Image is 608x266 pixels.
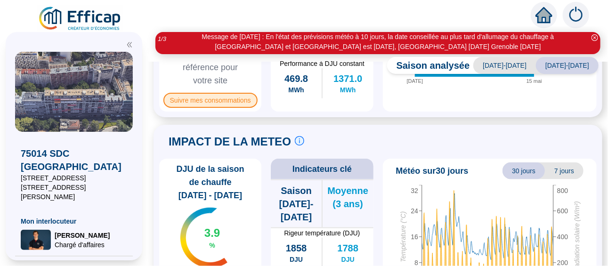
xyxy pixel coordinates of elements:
[526,78,542,84] tspan: 15 mai
[557,207,568,215] tspan: 600
[271,59,373,68] span: Performance à DJU constant
[545,162,584,179] span: 7 jours
[284,72,308,85] span: 469.8
[292,162,352,176] span: Indicateurs clé
[290,255,303,264] span: DJU
[21,230,51,250] img: Chargé d'affaires
[557,187,568,194] tspan: 800
[399,211,406,262] tspan: Température (°C)
[38,6,123,32] img: efficap energie logo
[126,41,133,48] span: double-left
[21,183,127,202] span: [STREET_ADDRESS][PERSON_NAME]
[411,233,418,241] tspan: 16
[271,184,322,224] span: Saison [DATE]-[DATE]
[271,228,373,238] span: Rigeur température (DJU)
[21,217,127,226] span: Mon interlocuteur
[286,242,307,255] span: 1858
[473,57,536,74] span: [DATE]-[DATE]
[337,242,358,255] span: 1788
[21,147,127,173] span: 75014 SDC [GEOGRAPHIC_DATA]
[295,136,304,145] span: info-circle
[563,2,589,28] img: alerts
[396,164,469,177] span: Météo sur 30 jours
[209,241,215,250] span: %
[411,207,418,215] tspan: 24
[163,162,258,202] span: DJU de la saison de chauffe [DATE] - [DATE]
[169,134,291,149] span: IMPACT DE LA METEO
[21,173,127,183] span: [STREET_ADDRESS]
[411,187,418,194] tspan: 32
[387,59,470,72] span: Saison analysée
[536,57,599,74] span: [DATE]-[DATE]
[406,78,423,84] tspan: [DATE]
[163,93,258,108] span: Suivre mes consommations
[288,85,304,95] span: MWh
[204,226,220,241] span: 3.9
[158,35,166,42] i: 1 / 3
[333,72,362,85] span: 1371.0
[557,233,568,241] tspan: 400
[55,240,110,250] span: Chargé d'affaires
[55,231,110,240] span: [PERSON_NAME]
[170,32,585,52] div: Message de [DATE] : En l'état des prévisions météo à 10 jours, la date conseillée au plus tard d'...
[535,7,552,24] span: home
[341,255,355,264] span: DJU
[323,184,373,210] span: Moyenne (3 ans)
[503,162,545,179] span: 30 jours
[340,85,356,95] span: MWh
[592,34,598,41] span: close-circle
